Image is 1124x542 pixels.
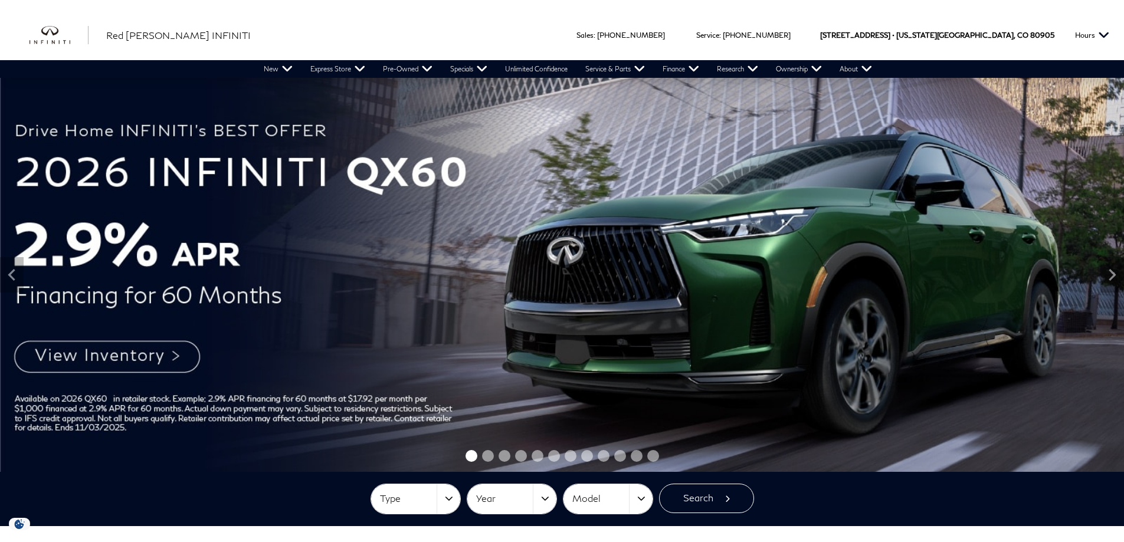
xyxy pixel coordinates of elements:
a: infiniti [30,26,89,45]
a: Unlimited Confidence [496,60,576,78]
span: Go to slide 2 [482,450,494,462]
button: Year [467,484,556,514]
span: : [719,31,721,40]
a: Pre-Owned [374,60,441,78]
a: New [255,60,302,78]
span: Go to slide 6 [548,450,560,462]
a: Ownership [767,60,831,78]
span: Go to slide 3 [499,450,510,462]
a: [PHONE_NUMBER] [597,31,665,40]
span: Go to slide 12 [647,450,659,462]
span: Service [696,31,719,40]
span: Go to slide 10 [614,450,626,462]
span: [US_STATE][GEOGRAPHIC_DATA], [896,10,1015,60]
button: Open the hours dropdown [1069,10,1115,60]
span: Go to slide 5 [532,450,543,462]
span: 80905 [1030,10,1054,60]
section: Click to Open Cookie Consent Modal [6,518,33,530]
img: Opt-Out Icon [6,518,33,530]
button: Model [563,484,653,514]
button: Type [371,484,460,514]
span: Go to slide 8 [581,450,593,462]
img: INFINITI [30,26,89,45]
a: Research [708,60,767,78]
span: Go to slide 4 [515,450,527,462]
span: Go to slide 1 [466,450,477,462]
span: Go to slide 7 [565,450,576,462]
span: Go to slide 11 [631,450,643,462]
span: : [594,31,595,40]
span: Red [PERSON_NAME] INFINITI [106,29,251,41]
span: CO [1017,10,1028,60]
span: Type [380,489,437,508]
span: Model [572,489,629,508]
a: [STREET_ADDRESS] • [US_STATE][GEOGRAPHIC_DATA], CO 80905 [820,31,1054,40]
a: Express Store [302,60,374,78]
span: [STREET_ADDRESS] • [820,10,894,60]
nav: Main Navigation [255,60,881,78]
a: Specials [441,60,496,78]
span: Sales [576,31,594,40]
button: Search [659,484,754,513]
a: Finance [654,60,708,78]
span: Go to slide 9 [598,450,609,462]
span: Year [476,489,533,508]
a: Service & Parts [576,60,654,78]
a: Red [PERSON_NAME] INFINITI [106,28,251,42]
a: [PHONE_NUMBER] [723,31,791,40]
div: Next [1100,257,1124,293]
a: About [831,60,881,78]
